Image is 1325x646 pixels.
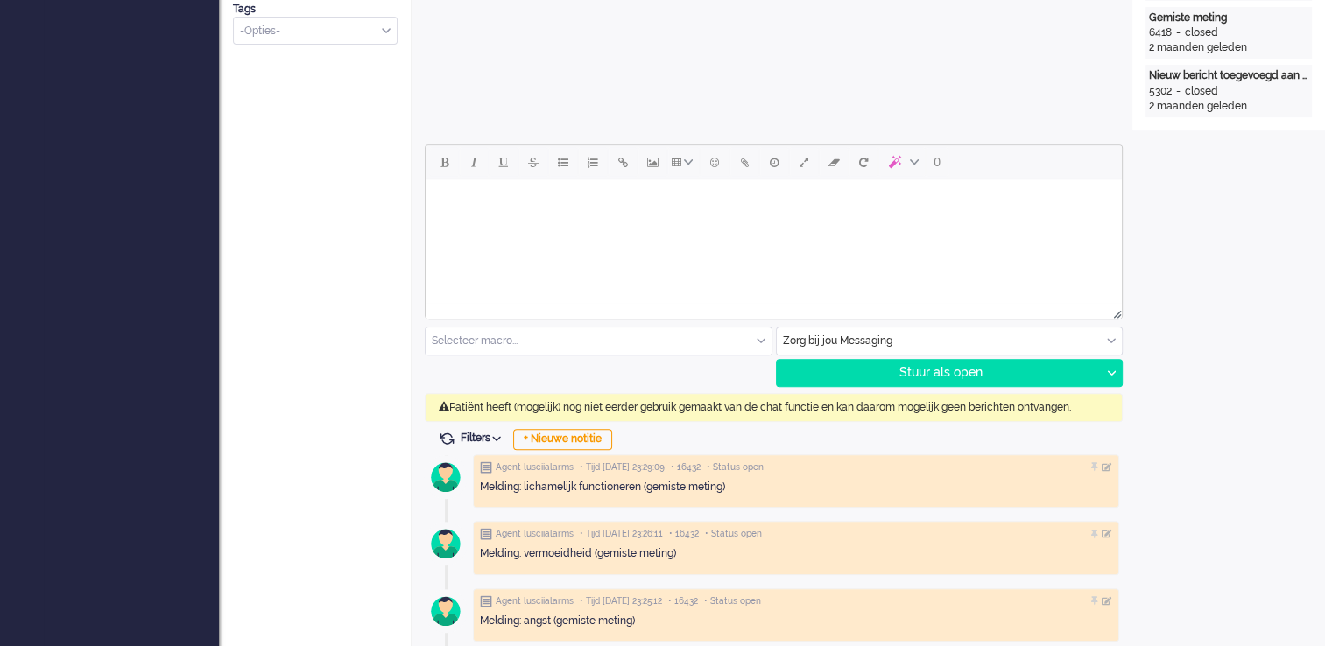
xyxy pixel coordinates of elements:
div: Nieuw bericht toegevoegd aan gesprek [1149,68,1308,83]
div: Tags [233,2,398,17]
button: Table [667,147,700,177]
img: ic_note_grey.svg [480,461,492,474]
div: - [1172,84,1185,99]
button: Bullet list [548,147,578,177]
span: Agent lusciialarms [496,528,574,540]
img: avatar [424,522,468,565]
button: Delay message [759,147,789,177]
span: • Tijd [DATE] 23:25:12 [580,595,662,607]
span: • Status open [707,461,764,474]
span: • 16432 [671,461,701,474]
iframe: Rich Text Area [426,179,1122,303]
span: 0 [934,155,941,169]
img: avatar [424,589,468,633]
button: Fullscreen [789,147,819,177]
div: 5302 [1149,84,1172,99]
div: Melding: lichamelijk functioneren (gemiste meting) [480,480,1112,495]
button: Numbered list [578,147,608,177]
button: Italic [459,147,489,177]
button: Insert/edit link [608,147,638,177]
img: ic_note_grey.svg [480,528,492,540]
span: • Status open [705,528,762,540]
span: • Tijd [DATE] 23:29:09 [580,461,665,474]
button: Add attachment [729,147,759,177]
button: Reset content [849,147,878,177]
div: 2 maanden geleden [1149,99,1308,114]
img: ic_note_grey.svg [480,595,492,607]
div: Gemiste meting [1149,11,1308,25]
div: Patiënt heeft (mogelijk) nog niet eerder gebruik gemaakt van de chat functie en kan daarom mogeli... [425,393,1123,422]
span: • 16432 [669,528,699,540]
button: Clear formatting [819,147,849,177]
div: closed [1185,25,1218,40]
div: Resize [1107,303,1122,319]
button: Insert/edit image [638,147,667,177]
div: 6418 [1149,25,1172,40]
img: avatar [424,455,468,499]
div: closed [1185,84,1218,99]
div: Select Tags [233,17,398,46]
span: Agent lusciialarms [496,461,574,474]
button: AI [878,147,926,177]
div: + Nieuwe notitie [513,429,612,450]
button: Underline [489,147,518,177]
div: Melding: vermoeidheid (gemiste meting) [480,546,1112,561]
span: • Status open [704,595,761,607]
span: • 16432 [668,595,698,607]
span: Agent lusciialarms [496,595,574,607]
button: 0 [926,147,948,177]
button: Strikethrough [518,147,548,177]
span: • Tijd [DATE] 23:26:11 [580,528,663,540]
button: Emoticons [700,147,729,177]
div: - [1172,25,1185,40]
span: Filters [461,432,507,444]
div: Stuur als open [777,360,1101,386]
button: Bold [429,147,459,177]
div: Melding: angst (gemiste meting) [480,614,1112,628]
div: 2 maanden geleden [1149,40,1308,55]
